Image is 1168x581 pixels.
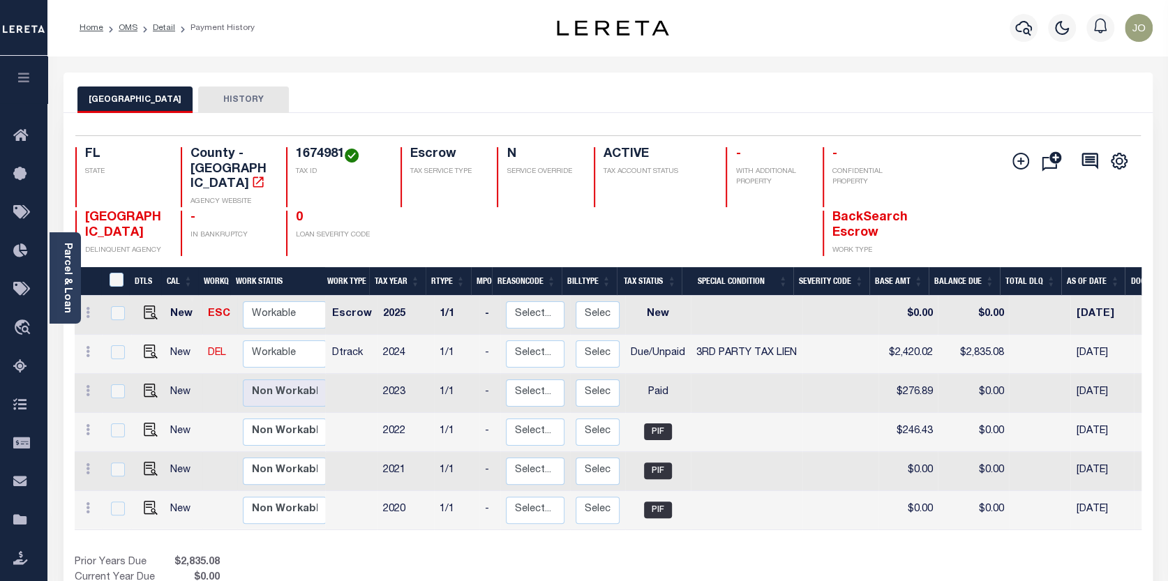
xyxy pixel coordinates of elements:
[1125,267,1158,296] th: Docs
[172,555,223,571] span: $2,835.08
[479,296,500,335] td: -
[832,246,911,256] p: WORK TYPE
[1070,335,1134,374] td: [DATE]
[929,267,1000,296] th: Balance Due: activate to sort column ascending
[165,491,203,530] td: New
[878,374,938,413] td: $276.89
[296,147,384,163] h4: 1674981
[938,452,1009,491] td: $0.00
[85,246,164,256] p: DELINQUENT AGENCY
[682,267,793,296] th: Special Condition: activate to sort column ascending
[434,335,479,374] td: 1/1
[62,243,72,313] a: Parcel & Loan
[1070,296,1134,335] td: [DATE]
[492,267,562,296] th: ReasonCode: activate to sort column ascending
[938,491,1009,530] td: $0.00
[479,374,500,413] td: -
[161,267,198,296] th: CAL: activate to sort column ascending
[938,335,1009,374] td: $2,835.08
[75,555,172,571] td: Prior Years Due
[878,491,938,530] td: $0.00
[190,147,269,193] h4: County - [GEOGRAPHIC_DATA]
[878,296,938,335] td: $0.00
[434,452,479,491] td: 1/1
[507,167,577,177] p: SERVICE OVERRIDE
[75,267,101,296] th: &nbsp;&nbsp;&nbsp;&nbsp;&nbsp;&nbsp;&nbsp;&nbsp;&nbsp;&nbsp;
[1070,491,1134,530] td: [DATE]
[175,22,255,34] li: Payment History
[735,148,740,160] span: -
[644,462,672,479] span: PIF
[165,335,203,374] td: New
[938,374,1009,413] td: $0.00
[878,413,938,452] td: $246.43
[793,267,869,296] th: Severity Code: activate to sort column ascending
[479,491,500,530] td: -
[153,24,175,32] a: Detail
[434,374,479,413] td: 1/1
[869,267,929,296] th: Base Amt: activate to sort column ascending
[198,267,230,296] th: WorkQ
[377,491,434,530] td: 2020
[13,319,36,338] i: travel_explore
[85,147,164,163] h4: FL
[1070,452,1134,491] td: [DATE]
[296,211,303,224] span: 0
[434,296,479,335] td: 1/1
[377,452,434,491] td: 2021
[507,147,577,163] h4: N
[562,267,617,296] th: BillType: activate to sort column ascending
[165,452,203,491] td: New
[479,452,500,491] td: -
[426,267,471,296] th: RType: activate to sort column ascending
[410,167,481,177] p: TAX SERVICE TYPE
[208,348,226,358] a: DEL
[938,413,1009,452] td: $0.00
[625,335,691,374] td: Due/Unpaid
[198,86,289,113] button: HISTORY
[410,147,481,163] h4: Escrow
[377,374,434,413] td: 2023
[434,491,479,530] td: 1/1
[101,267,130,296] th: &nbsp;
[190,230,269,241] p: IN BANKRUPTCY
[327,335,377,374] td: Dtrack
[1070,413,1134,452] td: [DATE]
[644,423,672,440] span: PIF
[832,211,908,239] span: BackSearch Escrow
[190,197,269,207] p: AGENCY WEBSITE
[878,335,938,374] td: $2,420.02
[377,296,434,335] td: 2025
[165,296,203,335] td: New
[479,335,500,374] td: -
[1070,374,1134,413] td: [DATE]
[377,335,434,374] td: 2024
[369,267,426,296] th: Tax Year: activate to sort column ascending
[625,374,691,413] td: Paid
[230,267,325,296] th: Work Status
[377,413,434,452] td: 2022
[77,86,193,113] button: [GEOGRAPHIC_DATA]
[479,413,500,452] td: -
[696,348,797,358] span: 3RD PARTY TAX LIEN
[208,309,230,319] a: ESC
[1125,14,1153,42] img: svg+xml;base64,PHN2ZyB4bWxucz0iaHR0cDovL3d3dy53My5vcmcvMjAwMC9zdmciIHBvaW50ZXItZXZlbnRzPSJub25lIi...
[85,167,164,177] p: STATE
[119,24,137,32] a: OMS
[296,230,384,241] p: LOAN SEVERITY CODE
[165,413,203,452] td: New
[80,24,103,32] a: Home
[327,296,377,335] td: Escrow
[1061,267,1125,296] th: As of Date: activate to sort column ascending
[165,374,203,413] td: New
[557,20,668,36] img: logo-dark.svg
[604,167,709,177] p: TAX ACCOUNT STATUS
[832,167,911,188] p: CONFIDENTIAL PROPERTY
[129,267,161,296] th: DTLS
[85,211,161,239] span: [GEOGRAPHIC_DATA]
[878,452,938,491] td: $0.00
[938,296,1009,335] td: $0.00
[190,211,195,224] span: -
[471,267,492,296] th: MPO
[625,296,691,335] td: New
